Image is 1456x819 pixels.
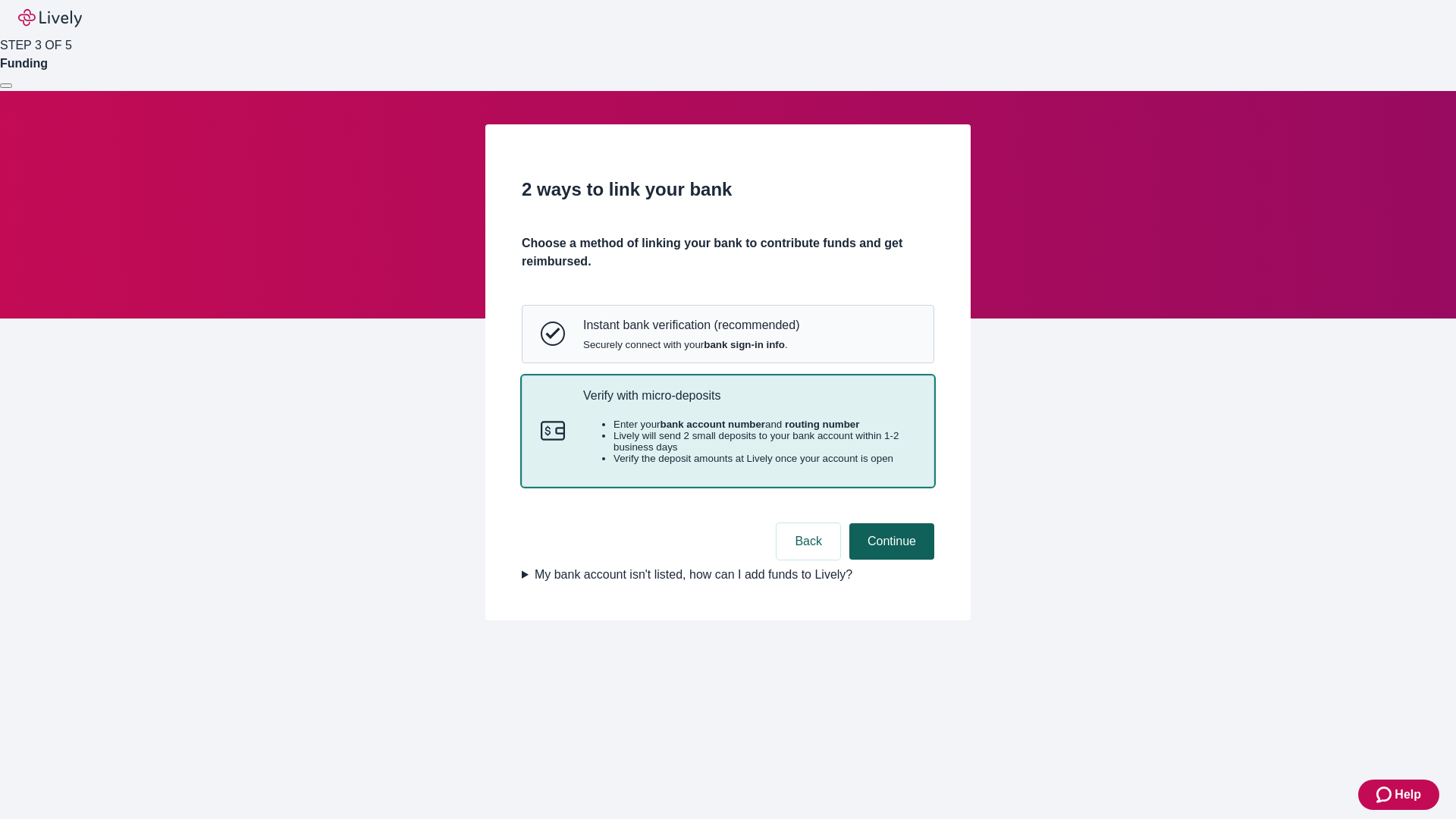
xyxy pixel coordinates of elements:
button: Zendesk support iconHelp [1358,780,1439,810]
strong: bank account number [661,419,766,430]
strong: routing number [785,419,859,430]
p: Verify with micro-deposits [583,388,915,403]
span: Securely connect with your . [583,339,799,350]
li: Lively will send 2 small deposits to your bank account within 1-2 business days [613,430,915,453]
span: Help [1395,786,1421,804]
img: Lively [18,9,82,27]
li: Enter your and [613,419,915,430]
strong: bank sign-in info [704,339,785,350]
button: Continue [849,523,934,560]
svg: Zendesk support icon [1376,786,1395,804]
h2: 2 ways to link your bank [522,176,934,203]
p: Instant bank verification (recommended) [583,318,799,332]
h4: Choose a method of linking your bank to contribute funds and get reimbursed. [522,234,934,271]
svg: Micro-deposits [541,419,565,443]
button: Back [777,523,840,560]
button: Instant bank verificationInstant bank verification (recommended)Securely connect with yourbank si... [522,306,934,362]
button: Micro-depositsVerify with micro-depositsEnter yourbank account numberand routing numberLively wil... [522,376,934,487]
li: Verify the deposit amounts at Lively once your account is open [613,453,915,464]
summary: My bank account isn't listed, how can I add funds to Lively? [522,566,934,584]
svg: Instant bank verification [541,322,565,346]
